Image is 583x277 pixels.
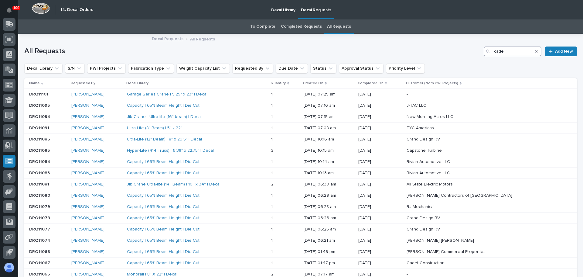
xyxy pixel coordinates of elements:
p: [DATE] 10:14 am [304,159,353,164]
p: Created On [303,80,323,87]
p: [DATE] 07:17 am [304,272,353,277]
a: Capacity | 65% Beam Height | Die Cut [127,159,199,164]
a: Jib Crane Ultra-lite (14'' Beam) | 10'' x 34'' | Decal [127,182,220,187]
a: Decal Requests [152,35,183,42]
p: DRQ11085 [29,147,51,153]
p: [DATE] [358,182,402,187]
p: Requested By [71,80,95,87]
a: Ultra-Lite (12" Beam) | 8" x 29.5" | Decal [127,137,202,142]
p: DRQ11091 [29,124,50,131]
p: TYC Americas [407,124,435,131]
div: Notifications100 [8,7,15,17]
p: 1 [271,226,274,232]
p: [DATE] 07:16 am [304,103,353,108]
p: 1 [271,91,274,97]
p: 2 [271,147,275,153]
p: [DATE] [358,92,402,97]
a: Capacity | 65% Beam Height | Die Cut [127,103,199,108]
a: [PERSON_NAME] [71,126,104,131]
p: DRQ11084 [29,158,51,164]
p: Completed On [358,80,384,87]
p: Grand Design RV [407,226,441,232]
p: DRQ11083 [29,169,51,176]
a: [PERSON_NAME] [71,159,104,164]
p: 1 [271,214,274,221]
p: [DATE] 10:13 am [304,171,353,176]
p: DRQ11081 [29,181,50,187]
button: Weight Capacity List [176,64,230,73]
p: [DATE] 06:28 am [304,204,353,209]
tr: DRQ11081DRQ11081 [PERSON_NAME] Jib Crane Ultra-lite (14'' Beam) | 10'' x 34'' | Decal 22 [DATE] 0... [24,179,577,190]
a: [PERSON_NAME] [71,182,104,187]
p: Grand Design RV [407,136,441,142]
p: 1 [271,102,274,108]
p: [DATE] [358,204,402,209]
button: Fabrication Type [128,64,174,73]
p: DRQ11077 [29,226,51,232]
p: [DATE] 06:26 am [304,216,353,221]
p: [PERSON_NAME] [PERSON_NAME] [407,237,475,243]
p: [DATE] 07:25 am [304,92,353,97]
p: - [407,271,409,277]
p: 1 [271,113,274,119]
p: DRQ11065 [29,271,51,277]
p: DRQ11068 [29,248,51,254]
tr: DRQ11091DRQ11091 [PERSON_NAME] Ultra-Lite (8" Beam) | 5" x 22" 11 [DATE] 07:08 am[DATE]TYC Americ... [24,123,577,134]
p: J-TAC LLC [407,102,428,108]
a: [PERSON_NAME] [71,148,104,153]
a: Monorail | 8" X 22" | Decal [127,272,177,277]
tr: DRQ11068DRQ11068 [PERSON_NAME] Capacity | 65% Beam Height | Die Cut 11 [DATE] 01:49 pm[DATE][PERS... [24,246,577,257]
p: [DATE] [358,159,402,164]
a: Capacity | 65% Beam Height | Die Cut [127,238,199,243]
button: Approval Status [339,64,384,73]
p: [PERSON_NAME] Commercial Properties [407,248,487,254]
button: Notifications [3,4,15,16]
a: [PERSON_NAME] [71,114,104,119]
a: [PERSON_NAME] [71,227,104,232]
a: [PERSON_NAME] [71,261,104,266]
button: Requested By [232,64,273,73]
p: All Requests [190,35,215,42]
p: New Morning Acres LLC [407,113,455,119]
button: users-avatar [3,261,15,274]
p: RJ Mechanical [407,203,436,209]
p: [DATE] [358,193,402,198]
tr: DRQ11095DRQ11095 [PERSON_NAME] Capacity | 65% Beam Height | Die Cut 11 [DATE] 07:16 am[DATE]J-TAC... [24,100,577,111]
p: Capstone Turbine [407,147,443,153]
a: [PERSON_NAME] [71,238,104,243]
a: All Requests [327,19,351,34]
p: [DATE] 06:29 am [304,193,353,198]
tr: DRQ11074DRQ11074 [PERSON_NAME] Capacity | 65% Beam Height | Die Cut 11 [DATE] 06:21 am[DATE][PERS... [24,235,577,246]
a: Capacity | 65% Beam Height | Die Cut [127,193,199,198]
p: [DATE] [358,126,402,131]
a: To Complete [250,19,275,34]
p: DRQ11080 [29,192,51,198]
tr: DRQ11101DRQ11101 [PERSON_NAME] Garage Series Crane | 5.25" x 23" | Decal 11 [DATE] 07:25 am[DATE]-- [24,89,577,100]
img: Workspace Logo [32,3,50,14]
tr: DRQ11080DRQ11080 [PERSON_NAME] Capacity | 65% Beam Height | Die Cut 11 [DATE] 06:29 am[DATE][PERS... [24,190,577,201]
a: [PERSON_NAME] [71,137,104,142]
tr: DRQ11086DRQ11086 [PERSON_NAME] Ultra-Lite (12" Beam) | 8" x 29.5" | Decal 11 [DATE] 10:16 am[DATE... [24,134,577,145]
p: [DATE] [358,137,402,142]
p: Customer (from PWI Projects) [406,80,458,87]
button: Status [310,64,336,73]
a: [PERSON_NAME] [71,204,104,209]
p: 1 [271,136,274,142]
a: Hyper-Lite (414 Truss) | 6.38" x 22.75" | Decal [127,148,214,153]
p: 2 [271,181,275,187]
p: Cadet Construction [407,259,446,266]
p: [DATE] 10:15 am [304,148,353,153]
p: 1 [271,248,274,254]
p: [DATE] [358,249,402,254]
p: DRQ11086 [29,136,51,142]
button: PWI Projects [87,64,126,73]
a: Completed Requests [281,19,322,34]
p: Name [29,80,40,87]
p: DRQ11079 [29,203,51,209]
p: [DATE] 06:21 am [304,238,353,243]
p: [DATE] 10:16 am [304,137,353,142]
p: Quantity [271,80,286,87]
p: [DATE] [358,114,402,119]
span: Add New [555,49,573,54]
p: 1 [271,203,274,209]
